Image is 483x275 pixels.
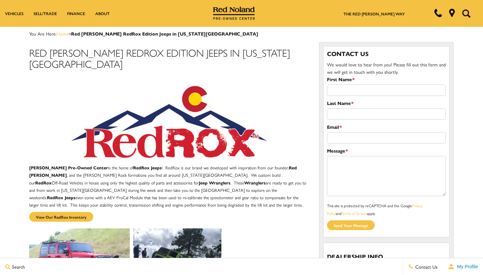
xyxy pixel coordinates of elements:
[68,83,270,161] img: RedRox Custom Off-Road Jeep by Red Noland in Colorado Springs
[327,123,342,130] label: Email
[460,0,473,26] button: Open the search field
[327,61,446,75] span: We would love to hear from you! Please fill out this form and we will get in touch with you shortly.
[133,164,162,171] strong: RedRox Jeeps
[327,99,354,107] label: Last Name
[29,30,454,37] div: Breadcrumbs
[213,9,255,16] a: Red Noland Pre-Owned
[209,179,230,186] strong: Wranglers
[29,47,309,69] h1: Red [PERSON_NAME] RedRox Edition Jeeps in [US_STATE][GEOGRAPHIC_DATA]
[29,212,93,222] a: View Our RedRox Inventory
[244,179,266,186] strong: Wranglers
[327,220,375,230] input: Send your message
[443,258,483,275] button: user-profile-menu
[213,7,255,20] img: Red Noland Pre-Owned
[327,50,446,57] h3: Contact Us
[454,264,478,269] span: My Profile
[71,30,258,37] strong: Red [PERSON_NAME] RedRox Edition Jeeps in [US_STATE][GEOGRAPHIC_DATA]
[327,147,348,154] label: Message
[327,253,446,260] h3: Dealership Info
[29,164,108,171] strong: [PERSON_NAME] Pre-Owned Center
[57,30,69,37] a: Home
[29,30,258,37] span: You Are Here:
[10,263,25,270] span: Search
[327,75,355,83] label: First Name
[35,179,52,186] strong: RedRox
[343,11,405,17] a: The Red [PERSON_NAME] Way
[327,203,423,216] small: This site is protected by reCAPTCHA and the Google and apply.
[414,263,437,270] span: Contact Us
[327,203,423,216] a: Privacy Policy
[341,210,367,216] a: Terms of Service
[47,194,75,201] strong: RedRox Jeeps
[199,179,208,186] strong: Jeep
[29,164,309,209] p: is the home of ! RedRox is our brand we developed with inspiration from our founder, , and the [P...
[57,30,258,37] span: >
